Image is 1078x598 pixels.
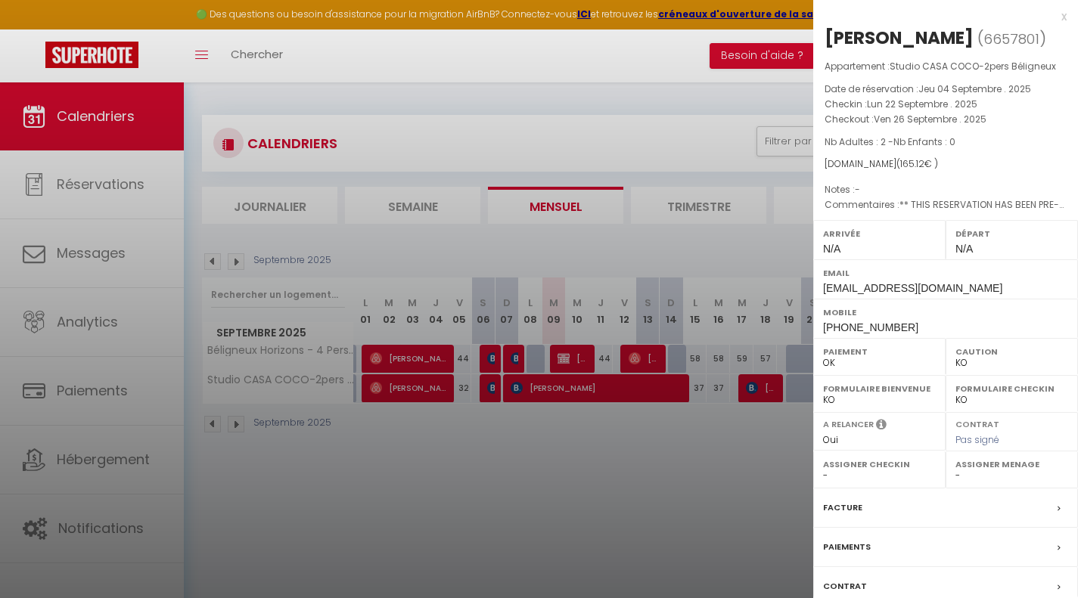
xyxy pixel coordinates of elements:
p: Checkout : [825,112,1067,127]
p: Notes : [825,182,1067,197]
label: Facture [823,500,862,516]
span: Pas signé [955,433,999,446]
div: x [813,8,1067,26]
span: N/A [955,243,973,255]
label: Assigner Checkin [823,457,936,472]
label: Mobile [823,305,1068,320]
span: Studio CASA COCO-2pers Béligneux [890,60,1056,73]
div: [PERSON_NAME] [825,26,974,50]
label: Formulaire Checkin [955,381,1068,396]
span: 6657801 [983,29,1039,48]
span: 165.12 [900,157,924,170]
span: Nb Adultes : 2 - [825,135,955,148]
div: [DOMAIN_NAME] [825,157,1067,172]
span: Lun 22 Septembre . 2025 [867,98,977,110]
span: - [855,183,860,196]
label: Arrivée [823,226,936,241]
span: [EMAIL_ADDRESS][DOMAIN_NAME] [823,282,1002,294]
span: Ven 26 Septembre . 2025 [874,113,986,125]
label: Email [823,265,1068,280]
p: Date de réservation : [825,82,1067,97]
label: Caution [955,344,1068,359]
span: [PHONE_NUMBER] [823,321,918,333]
label: Paiements [823,539,871,555]
span: ( € ) [896,157,938,170]
span: ( ) [977,28,1046,49]
label: Contrat [823,578,867,594]
span: N/A [823,243,840,255]
p: Checkin : [825,97,1067,112]
label: Départ [955,226,1068,241]
p: Commentaires : [825,197,1067,212]
label: Assigner Menage [955,457,1068,472]
label: A relancer [823,418,874,431]
label: Formulaire Bienvenue [823,381,936,396]
span: Nb Enfants : 0 [893,135,955,148]
span: Jeu 04 Septembre . 2025 [918,82,1031,95]
p: Appartement : [825,59,1067,74]
i: Sélectionner OUI si vous souhaiter envoyer les séquences de messages post-checkout [876,418,887,435]
label: Contrat [955,418,999,428]
button: Ouvrir le widget de chat LiveChat [12,6,57,51]
label: Paiement [823,344,936,359]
